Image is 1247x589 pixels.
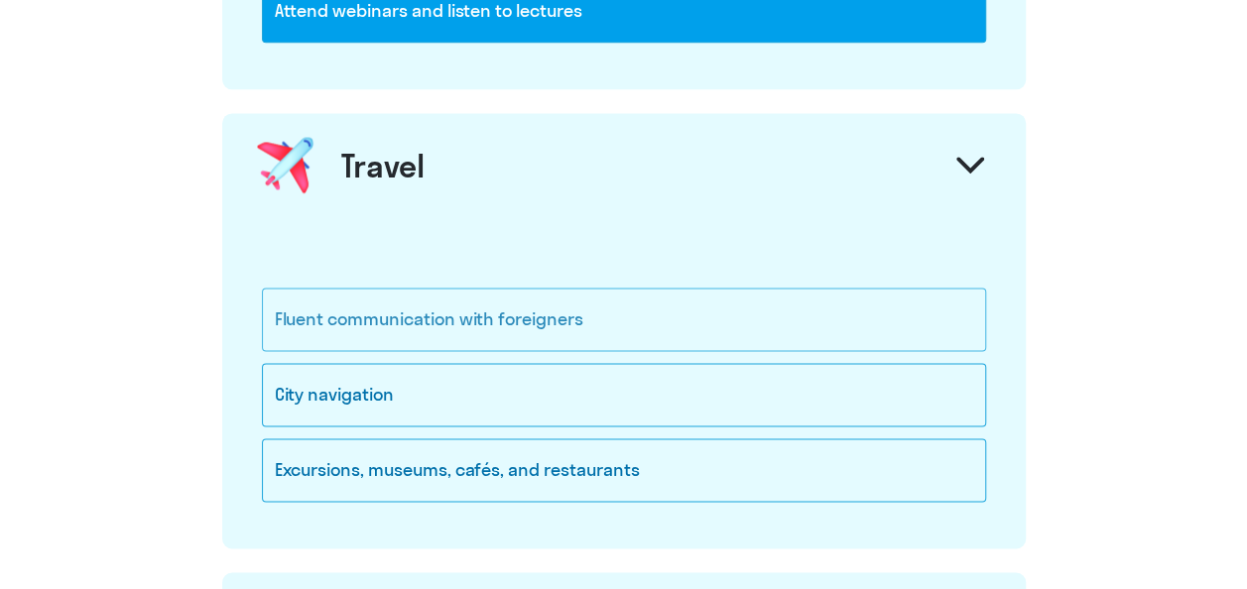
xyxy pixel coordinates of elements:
[262,438,986,502] div: Excursions, museums, cafés, and restaurants
[249,129,322,202] img: plane.png
[262,363,986,426] div: City navigation
[341,146,425,185] div: Travel
[262,288,986,351] div: Fluent communication with foreigners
